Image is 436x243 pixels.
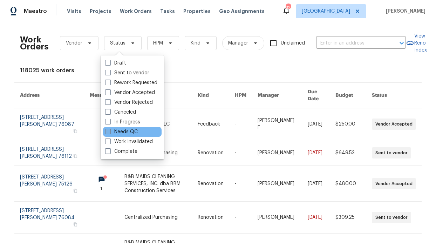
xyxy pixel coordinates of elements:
td: - [229,202,252,234]
span: Unclaimed [281,40,305,47]
button: Copy Address [72,188,79,194]
div: 118025 work orders [20,67,416,74]
span: [GEOGRAPHIC_DATA] [302,8,350,15]
span: Geo Assignments [219,8,265,15]
div: 32 [286,4,291,11]
span: Manager [228,40,248,47]
td: - [229,166,252,202]
th: HPM [229,83,252,108]
label: In Progress [105,119,140,126]
button: Open [397,38,407,48]
td: - [229,140,252,166]
span: Projects [90,8,111,15]
span: Properties [183,8,211,15]
td: [PERSON_NAME] [252,166,302,202]
th: Messages [84,83,119,108]
th: Budget [330,83,366,108]
label: Complete [105,148,137,155]
span: Kind [191,40,200,47]
h2: Work Orders [20,36,49,50]
label: Rework Requested [105,79,157,86]
span: HPM [153,40,163,47]
th: Due Date [302,83,330,108]
span: Status [110,40,125,47]
label: Sent to vendor [105,69,149,76]
th: Kind [192,83,229,108]
td: Feedback [192,108,229,140]
td: [PERSON_NAME] [252,202,302,234]
th: Manager [252,83,302,108]
a: View Reno Index [406,33,427,54]
span: Maestro [24,8,47,15]
span: Tasks [160,9,175,14]
span: Work Orders [120,8,152,15]
td: B&B MAIDS CLEANING SERVICES, INC. dba BBM Construction Services [119,166,192,202]
label: Draft [105,60,126,67]
td: Renovation [192,202,229,234]
td: Centralized Purchasing [119,202,192,234]
label: Vendor Rejected [105,99,153,106]
button: Copy Address [72,221,79,228]
label: Vendor Accepted [105,89,155,96]
td: [PERSON_NAME] E [252,108,302,140]
td: [PERSON_NAME] [252,140,302,166]
button: Copy Address [72,128,79,134]
label: Needs QC [105,128,138,135]
label: Canceled [105,109,136,116]
span: Visits [67,8,81,15]
th: Address [14,83,84,108]
span: [PERSON_NAME] [383,8,425,15]
td: Renovation [192,140,229,166]
label: Work Invalidated [105,138,153,145]
td: Renovation [192,166,229,202]
input: Enter in an address [316,38,386,49]
span: Vendor [66,40,82,47]
th: Status [366,83,422,108]
button: Copy Address [72,153,79,159]
td: - [229,108,252,140]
